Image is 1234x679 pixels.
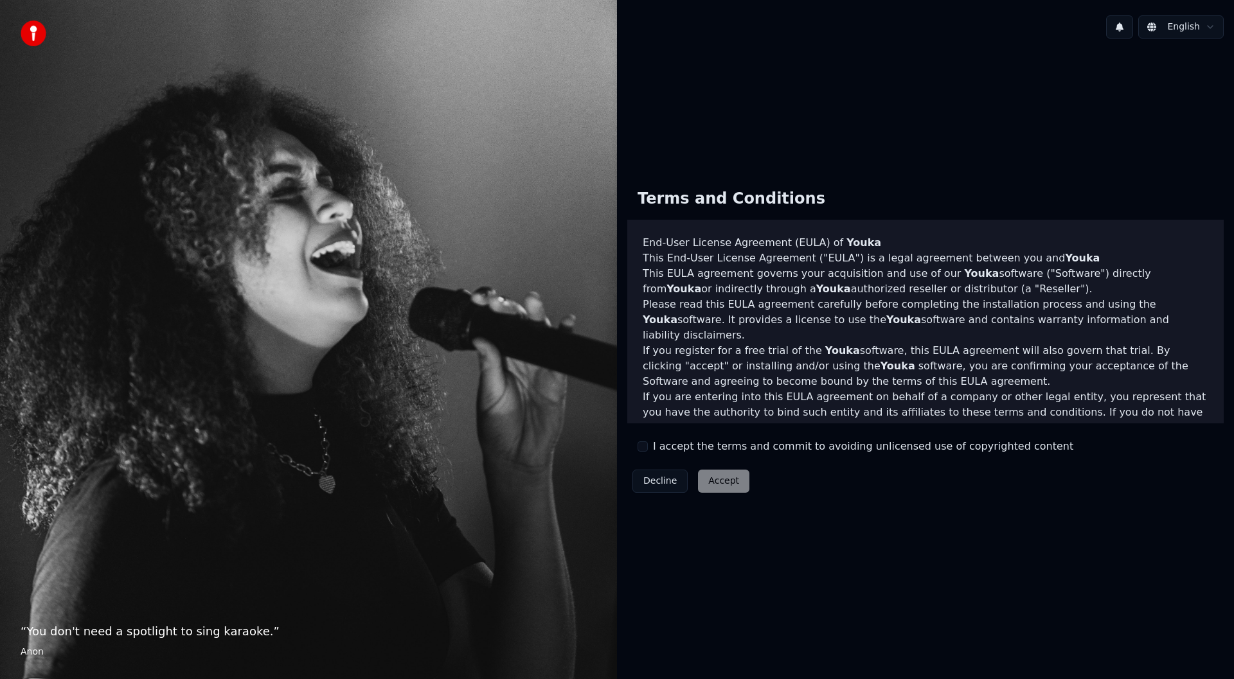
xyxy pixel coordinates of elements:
[21,21,46,46] img: youka
[1065,252,1100,264] span: Youka
[816,283,851,295] span: Youka
[846,236,881,249] span: Youka
[643,297,1208,343] p: Please read this EULA agreement carefully before completing the installation process and using th...
[886,313,921,326] span: Youka
[643,389,1208,451] p: If you are entering into this EULA agreement on behalf of a company or other legal entity, you re...
[643,343,1208,389] p: If you register for a free trial of the software, this EULA agreement will also govern that trial...
[632,470,688,493] button: Decline
[643,266,1208,297] p: This EULA agreement governs your acquisition and use of our software ("Software") directly from o...
[653,439,1073,454] label: I accept the terms and commit to avoiding unlicensed use of copyrighted content
[643,235,1208,251] h3: End-User License Agreement (EULA) of
[643,251,1208,266] p: This End-User License Agreement ("EULA") is a legal agreement between you and
[21,622,596,640] p: “ You don't need a spotlight to sing karaoke. ”
[825,344,860,357] span: Youka
[881,360,915,372] span: Youka
[964,267,999,279] span: Youka
[666,283,701,295] span: Youka
[21,646,596,658] footer: Anon
[627,179,836,220] div: Terms and Conditions
[643,313,677,326] span: Youka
